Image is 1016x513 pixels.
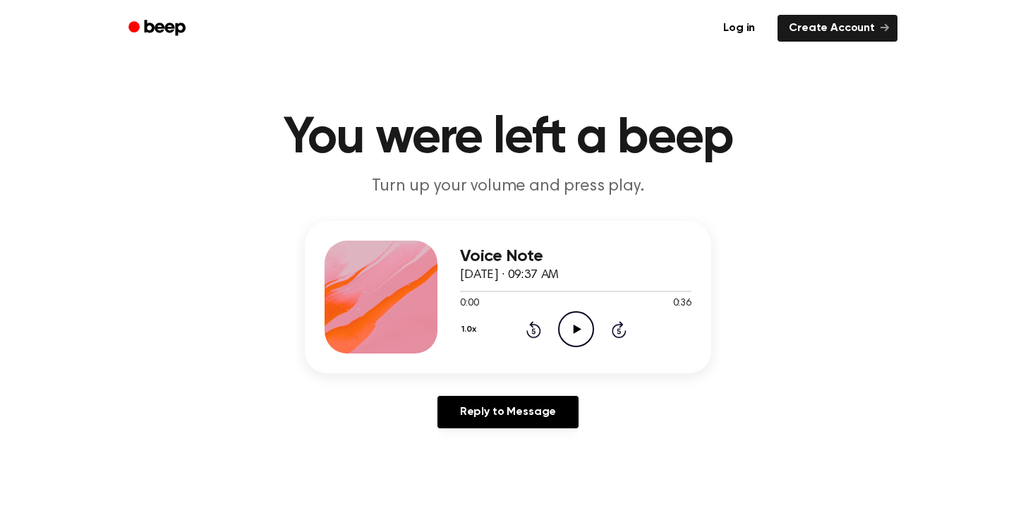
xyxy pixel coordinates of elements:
[460,269,559,282] span: [DATE] · 09:37 AM
[709,12,769,44] a: Log in
[460,318,481,342] button: 1.0x
[460,296,478,311] span: 0:00
[673,296,691,311] span: 0:36
[460,247,691,266] h3: Voice Note
[119,15,198,42] a: Beep
[147,113,869,164] h1: You were left a beep
[778,15,897,42] a: Create Account
[237,175,779,198] p: Turn up your volume and press play.
[437,396,579,428] a: Reply to Message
